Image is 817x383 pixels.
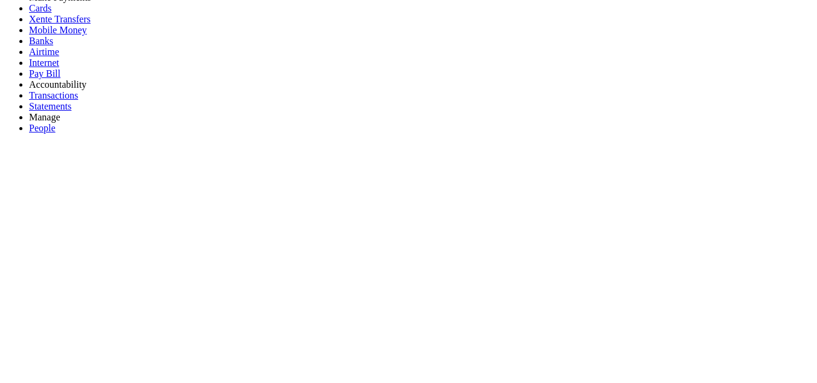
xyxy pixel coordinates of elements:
a: Mobile Money [29,25,87,35]
a: People [29,123,56,133]
a: Statements [29,101,71,111]
a: Internet [29,57,59,68]
a: Transactions [29,90,78,100]
a: Airtime [29,47,59,57]
a: Banks [29,36,53,46]
span: anage [37,112,60,122]
a: Pay Bill [29,68,60,79]
li: Ac [29,79,812,90]
li: M [29,112,812,123]
span: countability [41,79,86,90]
a: Cards [29,3,51,13]
a: Xente Transfers [29,14,91,24]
